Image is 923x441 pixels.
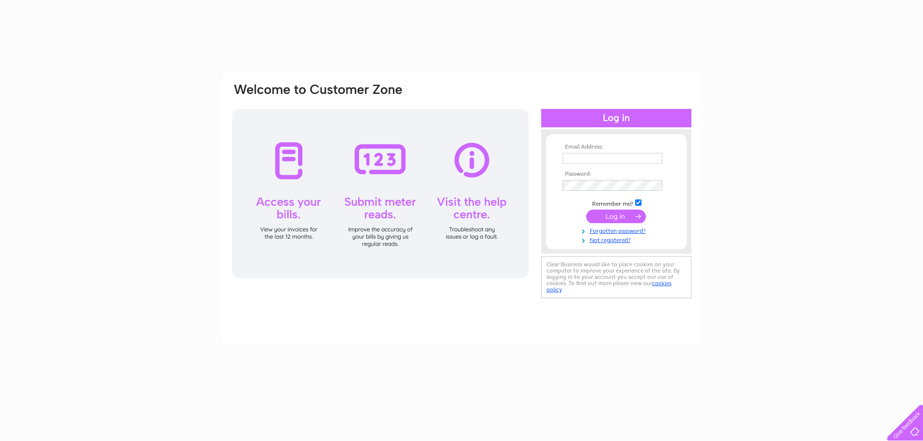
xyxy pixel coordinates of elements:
div: Clear Business would like to place cookies on your computer to improve your experience of the sit... [541,256,691,298]
a: Not registered? [563,235,673,244]
a: cookies policy [547,280,672,293]
input: Submit [586,210,646,223]
th: Email Address: [560,144,673,151]
th: Password: [560,171,673,178]
td: Remember me? [560,198,673,208]
a: Forgotten password? [563,226,673,235]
